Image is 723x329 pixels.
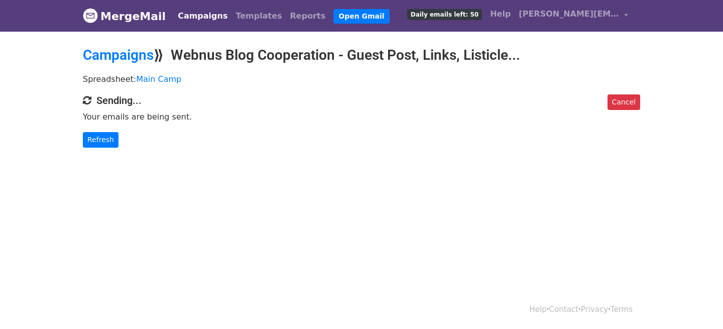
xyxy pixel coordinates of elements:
[83,47,640,64] h2: ⟫ Webnus Blog Cooperation - Guest Post, Links, Listicle...
[83,132,118,148] a: Refresh
[174,6,231,26] a: Campaigns
[530,305,547,314] a: Help
[611,305,633,314] a: Terms
[407,9,482,20] span: Daily emails left: 50
[333,9,389,24] a: Open Gmail
[83,74,640,84] p: Spreadsheet:
[83,8,98,23] img: MergeMail logo
[581,305,608,314] a: Privacy
[608,94,640,110] a: Cancel
[136,74,181,84] a: Main Camp
[519,8,619,20] span: [PERSON_NAME][EMAIL_ADDRESS][PERSON_NAME][DOMAIN_NAME]
[231,6,286,26] a: Templates
[286,6,330,26] a: Reports
[83,112,640,122] p: Your emails are being sent.
[549,305,578,314] a: Contact
[83,94,640,106] h4: Sending...
[515,4,632,28] a: [PERSON_NAME][EMAIL_ADDRESS][PERSON_NAME][DOMAIN_NAME]
[486,4,515,24] a: Help
[403,4,486,24] a: Daily emails left: 50
[83,6,166,27] a: MergeMail
[83,47,154,63] a: Campaigns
